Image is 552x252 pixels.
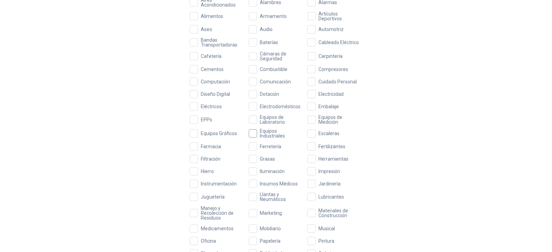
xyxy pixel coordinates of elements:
span: Automotriz [316,27,346,32]
span: Cementos [198,67,226,72]
span: Insumos Médicos [257,181,300,186]
span: Filtración [198,157,223,161]
span: Lubricantes [316,194,347,199]
span: Equipos de Laboratorio [257,115,304,124]
span: Mobiliario [257,226,284,231]
span: Electrodomésticos [257,104,303,109]
span: Diseño Digital [198,92,233,97]
span: Computación [198,79,233,84]
span: Carpintería [316,54,345,59]
span: Baterías [257,40,281,45]
span: Medicamentos [198,226,236,231]
span: Cámaras de Seguridad [257,51,304,61]
span: Audio [257,27,275,32]
span: Oficina [198,239,219,243]
span: Cuidado Personal [316,79,359,84]
span: Bandas Transportadoras [198,38,245,47]
span: Electricidad [316,92,346,97]
span: Musical [316,226,338,231]
span: Jardinería [316,181,343,186]
span: Cafetería [198,54,224,59]
span: Combustible [257,67,290,72]
span: Artículos Deportivos [316,11,362,21]
span: Impresión [316,169,343,174]
span: Juguetería [198,194,227,199]
span: Equipos Industriales [257,129,304,138]
span: Papelería [257,239,283,243]
span: Equipos Gráficos [198,131,240,136]
span: Escaleras [316,131,342,136]
span: Herramientas [316,157,351,161]
span: Fertilizantes [316,144,348,149]
span: Embalaje [316,104,342,109]
span: Marketing [257,211,285,215]
span: Aseo [198,27,215,32]
span: Grasas [257,157,278,161]
span: Hierro [198,169,217,174]
span: Armamento [257,14,289,19]
span: Pintura [316,239,337,243]
span: Comunicación [257,79,294,84]
span: Alimentos [198,14,226,19]
span: Cableado Eléctrico [316,40,362,45]
span: Compresores [316,67,351,72]
span: Llantas y Neumáticos [257,192,304,202]
span: Farmacia [198,144,224,149]
span: Iluminación [257,169,287,174]
span: Eléctricos [198,104,225,109]
span: Instrumentación [198,181,239,186]
span: Materiales de Construcción [316,208,362,218]
span: Manejo y Recolección de Residuos [198,206,245,220]
span: Ferretería [257,144,284,149]
span: Dotación [257,92,282,97]
span: EPPs [198,117,215,122]
span: Equipos de Medición [316,115,362,124]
